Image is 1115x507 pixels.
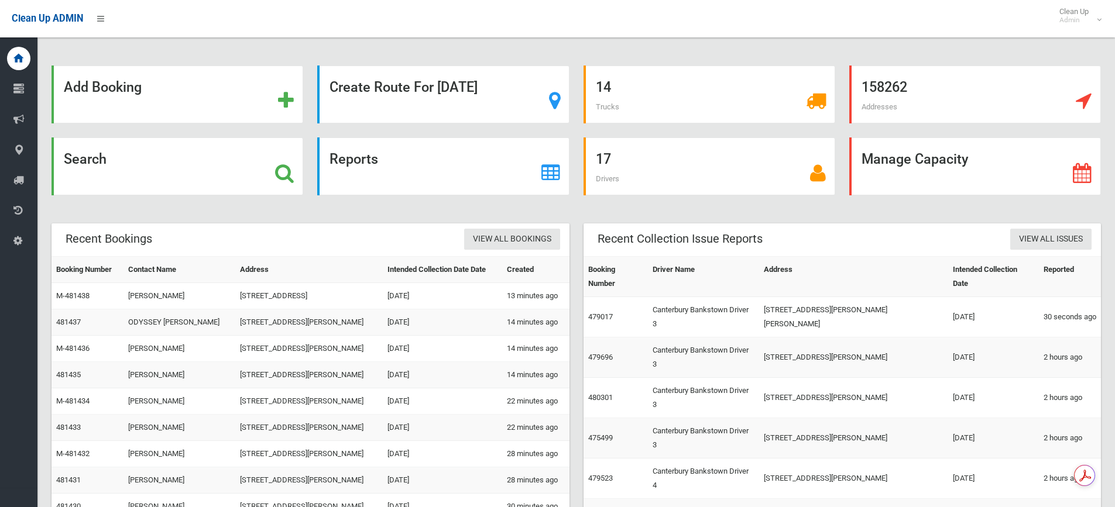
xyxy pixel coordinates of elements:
[648,297,759,337] td: Canterbury Bankstown Driver 3
[123,283,235,309] td: [PERSON_NAME]
[584,257,649,297] th: Booking Number
[383,283,502,309] td: [DATE]
[948,378,1039,418] td: [DATE]
[56,449,90,458] a: M-481432
[759,418,948,458] td: [STREET_ADDRESS][PERSON_NAME]
[948,418,1039,458] td: [DATE]
[123,309,235,336] td: ODYSSEY [PERSON_NAME]
[596,102,619,111] span: Trucks
[330,151,378,167] strong: Reports
[1059,16,1089,25] small: Admin
[123,336,235,362] td: [PERSON_NAME]
[648,257,759,297] th: Driver Name
[56,396,90,405] a: M-481434
[1010,229,1092,250] a: View All Issues
[1039,378,1101,418] td: 2 hours ago
[123,257,235,283] th: Contact Name
[502,283,569,309] td: 13 minutes ago
[849,65,1101,123] a: 158262 Addresses
[588,474,613,482] a: 479523
[849,137,1101,195] a: Manage Capacity
[317,137,569,195] a: Reports
[588,393,613,402] a: 480301
[56,291,90,300] a: M-481438
[235,467,383,494] td: [STREET_ADDRESS][PERSON_NAME]
[383,415,502,441] td: [DATE]
[235,309,383,336] td: [STREET_ADDRESS][PERSON_NAME]
[502,257,569,283] th: Created
[123,388,235,415] td: [PERSON_NAME]
[948,297,1039,337] td: [DATE]
[596,151,611,167] strong: 17
[235,362,383,388] td: [STREET_ADDRESS][PERSON_NAME]
[759,337,948,378] td: [STREET_ADDRESS][PERSON_NAME]
[52,65,303,123] a: Add Booking
[235,283,383,309] td: [STREET_ADDRESS]
[383,362,502,388] td: [DATE]
[502,467,569,494] td: 28 minutes ago
[588,433,613,442] a: 475499
[862,79,907,95] strong: 158262
[56,344,90,353] a: M-481436
[330,79,478,95] strong: Create Route For [DATE]
[1039,458,1101,499] td: 2 hours ago
[235,415,383,441] td: [STREET_ADDRESS][PERSON_NAME]
[235,441,383,467] td: [STREET_ADDRESS][PERSON_NAME]
[648,418,759,458] td: Canterbury Bankstown Driver 3
[584,227,777,250] header: Recent Collection Issue Reports
[759,297,948,337] td: [STREET_ADDRESS][PERSON_NAME][PERSON_NAME]
[235,336,383,362] td: [STREET_ADDRESS][PERSON_NAME]
[383,467,502,494] td: [DATE]
[1054,7,1100,25] span: Clean Up
[12,13,83,24] span: Clean Up ADMIN
[862,102,897,111] span: Addresses
[123,362,235,388] td: [PERSON_NAME]
[948,337,1039,378] td: [DATE]
[1039,418,1101,458] td: 2 hours ago
[596,174,619,183] span: Drivers
[52,227,166,250] header: Recent Bookings
[464,229,560,250] a: View All Bookings
[1039,257,1101,297] th: Reported
[1039,337,1101,378] td: 2 hours ago
[502,441,569,467] td: 28 minutes ago
[383,309,502,336] td: [DATE]
[502,336,569,362] td: 14 minutes ago
[317,65,569,123] a: Create Route For [DATE]
[862,151,968,167] strong: Manage Capacity
[383,257,502,283] th: Intended Collection Date Date
[502,309,569,336] td: 14 minutes ago
[584,137,835,195] a: 17 Drivers
[64,79,142,95] strong: Add Booking
[383,388,502,415] td: [DATE]
[648,458,759,499] td: Canterbury Bankstown Driver 4
[759,257,948,297] th: Address
[588,312,613,321] a: 479017
[64,151,107,167] strong: Search
[502,388,569,415] td: 22 minutes ago
[123,441,235,467] td: [PERSON_NAME]
[52,137,303,195] a: Search
[648,378,759,418] td: Canterbury Bankstown Driver 3
[596,79,611,95] strong: 14
[502,362,569,388] td: 14 minutes ago
[56,475,81,484] a: 481431
[56,370,81,379] a: 481435
[235,388,383,415] td: [STREET_ADDRESS][PERSON_NAME]
[948,257,1039,297] th: Intended Collection Date
[235,257,383,283] th: Address
[648,337,759,378] td: Canterbury Bankstown Driver 3
[123,467,235,494] td: [PERSON_NAME]
[1039,297,1101,337] td: 30 seconds ago
[56,423,81,432] a: 481433
[123,415,235,441] td: [PERSON_NAME]
[52,257,123,283] th: Booking Number
[502,415,569,441] td: 22 minutes ago
[759,378,948,418] td: [STREET_ADDRESS][PERSON_NAME]
[948,458,1039,499] td: [DATE]
[584,65,835,123] a: 14 Trucks
[588,353,613,361] a: 479696
[759,458,948,499] td: [STREET_ADDRESS][PERSON_NAME]
[383,441,502,467] td: [DATE]
[56,318,81,326] a: 481437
